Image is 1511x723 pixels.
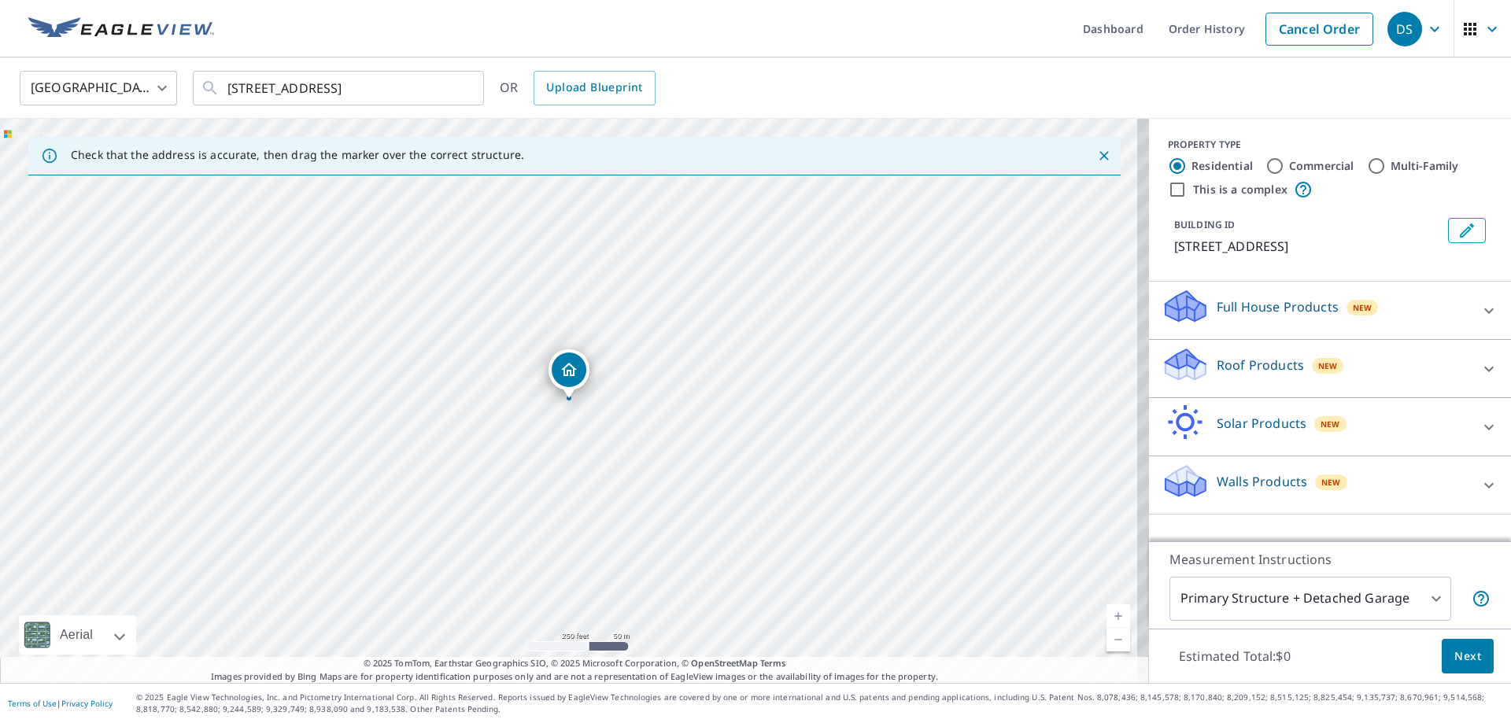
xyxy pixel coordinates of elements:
span: New [1321,418,1340,430]
a: Terms of Use [8,698,57,709]
div: OR [500,71,656,105]
div: Aerial [19,615,136,655]
p: Solar Products [1217,414,1306,433]
span: New [1353,301,1372,314]
button: Next [1442,639,1494,674]
span: New [1321,476,1341,489]
div: Primary Structure + Detached Garage [1169,577,1451,621]
p: © 2025 Eagle View Technologies, Inc. and Pictometry International Corp. All Rights Reserved. Repo... [136,692,1503,715]
p: Estimated Total: $0 [1166,639,1303,673]
a: Current Level 17, Zoom In [1106,604,1130,628]
a: OpenStreetMap [691,657,757,669]
input: Search by address or latitude-longitude [227,66,452,110]
div: Roof ProductsNew [1162,346,1498,391]
span: Next [1454,647,1481,666]
span: Upload Blueprint [546,78,642,98]
button: Close [1094,146,1114,166]
label: Multi-Family [1391,158,1459,174]
p: Check that the address is accurate, then drag the marker over the correct structure. [71,148,524,162]
div: Full House ProductsNew [1162,288,1498,333]
p: Measurement Instructions [1169,550,1491,569]
label: Residential [1191,158,1253,174]
div: [GEOGRAPHIC_DATA] [20,66,177,110]
div: Walls ProductsNew [1162,463,1498,507]
button: Edit building 1 [1448,218,1486,243]
p: [STREET_ADDRESS] [1174,237,1442,256]
span: New [1318,360,1338,372]
a: Upload Blueprint [534,71,655,105]
a: Terms [760,657,786,669]
p: Roof Products [1217,356,1304,374]
div: PROPERTY TYPE [1168,138,1492,152]
a: Current Level 17, Zoom Out [1106,628,1130,651]
p: | [8,699,113,708]
p: BUILDING ID [1174,218,1235,231]
p: Walls Products [1217,472,1307,491]
a: Cancel Order [1265,13,1373,46]
p: Full House Products [1217,297,1339,316]
label: This is a complex [1193,182,1287,197]
label: Commercial [1289,158,1354,174]
div: Solar ProductsNew [1162,404,1498,449]
div: Aerial [55,615,98,655]
span: Your report will include the primary structure and a detached garage if one exists. [1472,589,1491,608]
div: Dropped pin, building 1, Residential property, 8053 E Edgemont Ave Scottsdale, AZ 85257 [549,349,589,398]
img: EV Logo [28,17,214,41]
span: © 2025 TomTom, Earthstar Geographics SIO, © 2025 Microsoft Corporation, © [364,657,786,670]
a: Privacy Policy [61,698,113,709]
div: DS [1387,12,1422,46]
